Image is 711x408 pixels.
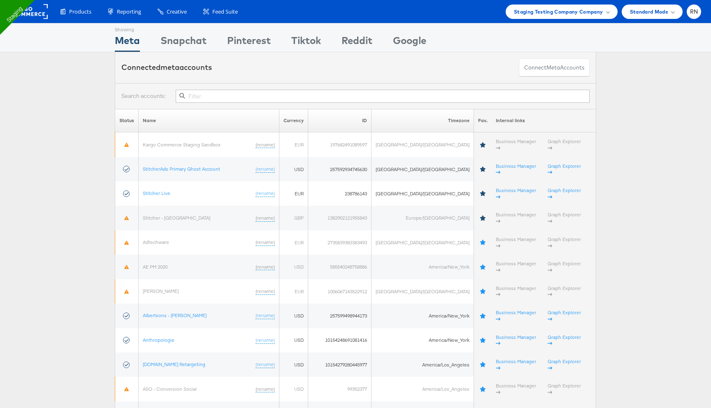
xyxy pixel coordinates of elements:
[308,132,372,157] td: 197682491089597
[143,239,169,245] a: Adtechware
[143,386,197,392] a: ASO - Conversion Social
[496,334,536,347] a: Business Manager
[279,279,308,304] td: EUR
[372,109,474,132] th: Timezone
[291,33,321,52] div: Tiktok
[160,63,179,72] span: meta
[546,64,560,72] span: meta
[308,279,372,304] td: 1006067143522912
[143,190,170,196] a: Stitcher Live
[496,211,536,224] a: Business Manager
[308,206,372,230] td: 1382902121955843
[630,7,668,16] span: Standard Mode
[496,285,536,298] a: Business Manager
[548,334,581,347] a: Graph Explorer
[256,215,275,222] a: (rename)
[279,377,308,401] td: USD
[279,157,308,181] td: USD
[115,33,140,52] div: Meta
[279,328,308,352] td: USD
[167,8,187,16] span: Creative
[308,230,372,255] td: 2735839383383493
[160,33,207,52] div: Snapchat
[514,7,603,16] span: Staging Testing Company Company
[256,239,275,246] a: (rename)
[372,181,474,206] td: [GEOGRAPHIC_DATA]/[GEOGRAPHIC_DATA]
[308,255,372,279] td: 585540248758886
[279,132,308,157] td: EUR
[279,206,308,230] td: GBP
[372,279,474,304] td: [GEOGRAPHIC_DATA]/[GEOGRAPHIC_DATA]
[496,138,536,151] a: Business Manager
[372,328,474,352] td: America/New_York
[143,312,207,318] a: Albertsons - [PERSON_NAME]
[256,312,275,319] a: (rename)
[308,352,372,377] td: 10154279280445977
[372,230,474,255] td: [GEOGRAPHIC_DATA]/[GEOGRAPHIC_DATA]
[548,236,581,249] a: Graph Explorer
[372,157,474,181] td: [GEOGRAPHIC_DATA]/[GEOGRAPHIC_DATA]
[372,304,474,328] td: America/New_York
[121,62,212,73] div: Connected accounts
[279,255,308,279] td: USD
[256,288,275,295] a: (rename)
[256,264,275,271] a: (rename)
[308,109,372,132] th: ID
[139,109,279,132] th: Name
[143,288,179,294] a: [PERSON_NAME]
[308,304,372,328] td: 257599498944173
[256,141,275,148] a: (rename)
[115,23,140,33] div: Showing
[496,163,536,176] a: Business Manager
[308,328,372,352] td: 10154248691081416
[227,33,271,52] div: Pinterest
[279,230,308,255] td: EUR
[143,264,167,270] a: AE PM 2020
[176,90,590,103] input: Filter
[548,163,581,176] a: Graph Explorer
[548,211,581,224] a: Graph Explorer
[256,361,275,368] a: (rename)
[548,382,581,395] a: Graph Explorer
[256,166,275,173] a: (rename)
[342,33,372,52] div: Reddit
[143,141,221,148] a: Kargo Commerce Staging Sandbox
[279,181,308,206] td: EUR
[496,309,536,322] a: Business Manager
[372,352,474,377] td: America/Los_Angeles
[690,9,698,14] span: RN
[308,157,372,181] td: 257592934745630
[279,109,308,132] th: Currency
[496,187,536,200] a: Business Manager
[548,358,581,371] a: Graph Explorer
[308,181,372,206] td: 238786143
[143,361,205,367] a: [DOMAIN_NAME] Retargeting
[548,187,581,200] a: Graph Explorer
[143,166,220,172] a: StitcherAds Primary Ghost Account
[256,386,275,393] a: (rename)
[279,352,308,377] td: USD
[143,215,210,221] a: Stitcher - [GEOGRAPHIC_DATA]
[372,255,474,279] td: America/New_York
[548,260,581,273] a: Graph Explorer
[308,377,372,401] td: 99352377
[496,236,536,249] a: Business Manager
[496,260,536,273] a: Business Manager
[393,33,426,52] div: Google
[117,8,141,16] span: Reporting
[212,8,238,16] span: Feed Suite
[143,337,174,343] a: Anthropologie
[372,377,474,401] td: America/Los_Angeles
[279,304,308,328] td: USD
[256,190,275,197] a: (rename)
[372,132,474,157] td: [GEOGRAPHIC_DATA]/[GEOGRAPHIC_DATA]
[496,382,536,395] a: Business Manager
[115,109,139,132] th: Status
[548,138,581,151] a: Graph Explorer
[519,58,590,77] button: ConnectmetaAccounts
[548,285,581,298] a: Graph Explorer
[69,8,91,16] span: Products
[372,206,474,230] td: Europe/[GEOGRAPHIC_DATA]
[256,337,275,344] a: (rename)
[496,358,536,371] a: Business Manager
